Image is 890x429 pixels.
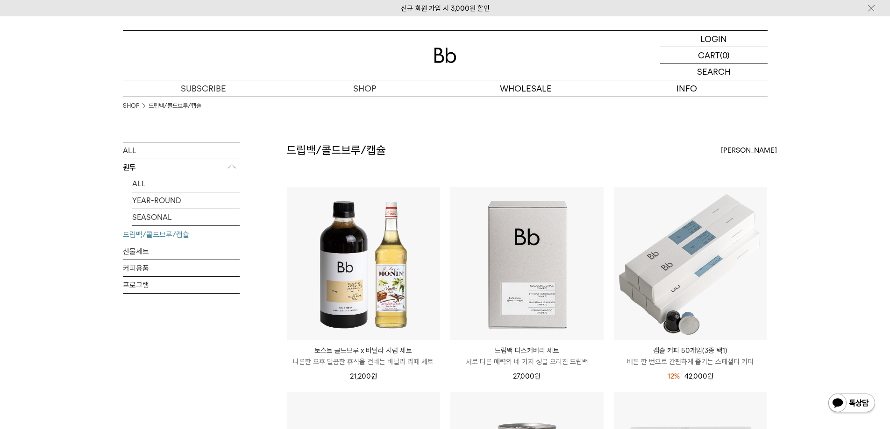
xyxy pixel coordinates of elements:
span: 원 [534,372,541,380]
p: 나른한 오후 달콤한 휴식을 건네는 바닐라 라떼 세트 [287,356,440,367]
a: 드립백/콜드브루/캡슐 [149,101,201,111]
span: [PERSON_NAME] [721,145,777,156]
a: ALL [123,142,240,159]
a: 신규 회원 가입 시 3,000원 할인 [401,4,490,13]
a: SHOP [284,80,445,97]
p: 원두 [123,159,240,176]
a: SUBSCRIBE [123,80,284,97]
span: 42,000 [684,372,713,380]
a: 드립백 디스커버리 세트 서로 다른 매력의 네 가지 싱글 오리진 드립백 [450,345,604,367]
a: 프로그램 [123,277,240,293]
p: 서로 다른 매력의 네 가지 싱글 오리진 드립백 [450,356,604,367]
p: WHOLESALE [445,80,606,97]
a: SHOP [123,101,139,111]
span: 21,200 [350,372,377,380]
a: 선물세트 [123,243,240,260]
p: 버튼 한 번으로 간편하게 즐기는 스페셜티 커피 [614,356,767,367]
span: 원 [371,372,377,380]
span: 원 [707,372,713,380]
p: CART [698,47,720,63]
img: 카카오톡 채널 1:1 채팅 버튼 [827,393,876,415]
p: SEARCH [697,63,731,80]
span: 27,000 [513,372,541,380]
a: 드립백/콜드브루/캡슐 [123,226,240,243]
img: 캡슐 커피 50개입(3종 택1) [614,187,767,340]
img: 드립백 디스커버리 세트 [450,187,604,340]
div: 12% [668,371,680,382]
img: 토스트 콜드브루 x 바닐라 시럽 세트 [287,187,440,340]
p: 캡슐 커피 50개입(3종 택1) [614,345,767,356]
a: 토스트 콜드브루 x 바닐라 시럽 세트 나른한 오후 달콤한 휴식을 건네는 바닐라 라떼 세트 [287,345,440,367]
p: 드립백 디스커버리 세트 [450,345,604,356]
p: (0) [720,47,730,63]
a: 커피용품 [123,260,240,276]
a: ALL [132,176,240,192]
img: 로고 [434,48,456,63]
h2: 드립백/콜드브루/캡슐 [286,142,386,158]
a: CART (0) [660,47,768,63]
a: 캡슐 커피 50개입(3종 택1) 버튼 한 번으로 간편하게 즐기는 스페셜티 커피 [614,345,767,367]
a: YEAR-ROUND [132,192,240,209]
p: 토스트 콜드브루 x 바닐라 시럽 세트 [287,345,440,356]
p: LOGIN [700,31,727,47]
a: SEASONAL [132,209,240,225]
a: LOGIN [660,31,768,47]
p: INFO [606,80,768,97]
